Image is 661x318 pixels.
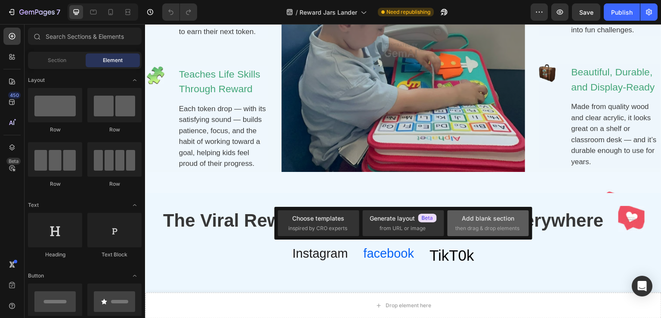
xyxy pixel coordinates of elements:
div: Row [87,126,142,134]
span: Save [579,9,593,16]
span: Reward Jars Lander [300,8,357,17]
div: Row [28,180,82,188]
div: Add blank section [462,214,514,223]
div: Undo/Redo [162,3,197,21]
h2: facebook [217,219,270,240]
span: Layout [28,76,45,84]
div: 450 [8,92,21,99]
div: Choose templates [292,214,344,223]
div: Row [28,126,82,134]
div: Beta [6,158,21,165]
button: 7 [3,3,64,21]
p: Each token drop — with its satisfying sound — builds patience, focus, and the habit of working to... [34,79,122,145]
input: Search Sections & Elements [28,28,142,45]
div: Heading [28,251,82,259]
img: Alt image [394,40,412,58]
p: Made from quality wood and clear acrylic, it looks great on a shelf or classroom desk — and it’s ... [426,77,515,143]
span: Toggle open [128,269,142,283]
span: then drag & drop elements [455,224,519,232]
span: Need republishing [386,8,430,16]
div: Generate layout [370,214,437,223]
iframe: Design area [145,24,661,318]
span: Element [103,56,123,64]
span: from URL or image [380,224,426,232]
span: Toggle open [128,198,142,212]
span: inspired by CRO experts [288,224,347,232]
div: Open Intercom Messenger [632,276,652,296]
div: Drop element here [241,278,286,285]
h2: Instagram [146,219,204,240]
span: / [296,8,298,17]
p: 7 [56,7,60,17]
span: Button [28,272,44,280]
span: Toggle open [128,73,142,87]
div: Publish [611,8,633,17]
img: Alt image [1,42,19,60]
button: Save [572,3,600,21]
p: Teaches Life Skills Through Reward [34,43,122,72]
strong: The Viral Reward Jar Loved by Parents Everywhere [18,186,458,206]
div: Row [87,180,142,188]
img: Alt image [473,182,500,208]
button: Publish [604,3,640,21]
span: Text [28,201,39,209]
h2: TikT0k [284,219,330,244]
div: Text Block [87,251,142,259]
p: Beautiful, Durable, and Display-Ready [426,41,515,70]
span: Section [48,56,66,64]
